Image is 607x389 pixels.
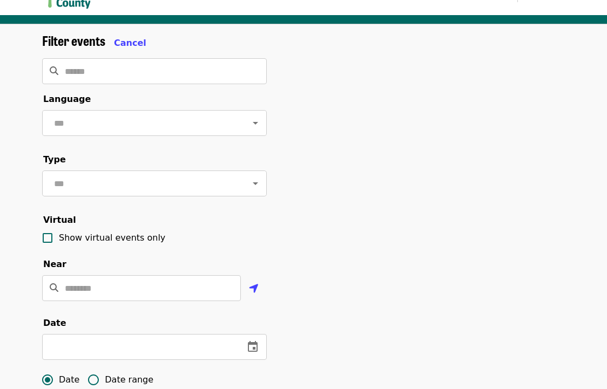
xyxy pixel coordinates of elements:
[249,282,259,295] i: location-arrow icon
[65,58,267,84] input: Search
[50,66,58,76] i: search icon
[248,115,263,131] button: Open
[43,259,66,269] span: Near
[65,275,241,301] input: Location
[59,373,79,386] span: Date
[50,283,58,293] i: search icon
[42,31,105,50] span: Filter events
[105,373,153,386] span: Date range
[114,37,146,50] button: Cancel
[248,176,263,191] button: Open
[43,154,66,165] span: Type
[240,334,266,360] button: change date
[43,94,91,104] span: Language
[241,276,267,302] button: Use my location
[114,38,146,48] span: Cancel
[59,233,165,243] span: Show virtual events only
[43,318,66,328] span: Date
[43,215,76,225] span: Virtual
